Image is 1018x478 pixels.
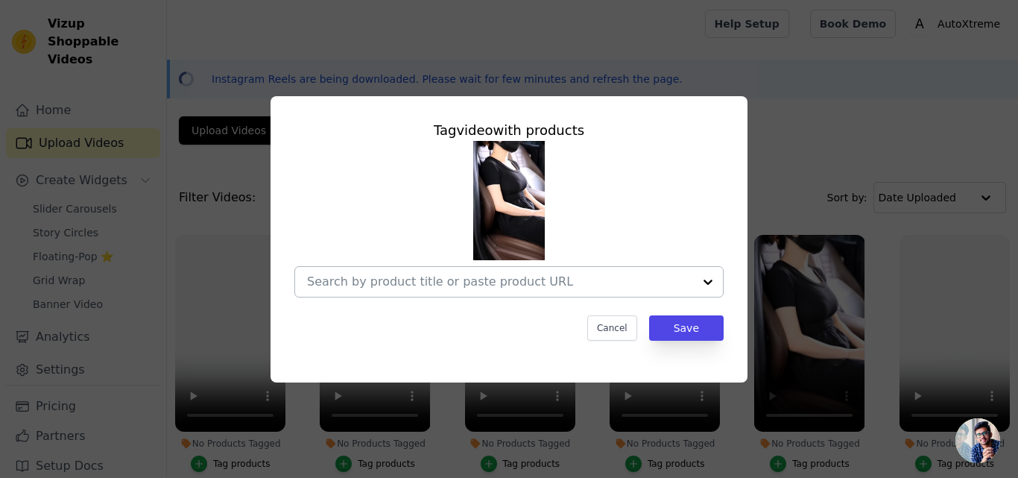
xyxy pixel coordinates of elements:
button: Cancel [587,315,637,341]
input: Search by product title or paste product URL [307,274,693,289]
img: reel-preview-cnfzwq-xr.myshopify.com-3619316440006258487_62945919301.jpeg [473,141,545,260]
div: Open chat [955,418,1000,463]
div: Tag video with products [294,120,724,141]
button: Save [649,315,724,341]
